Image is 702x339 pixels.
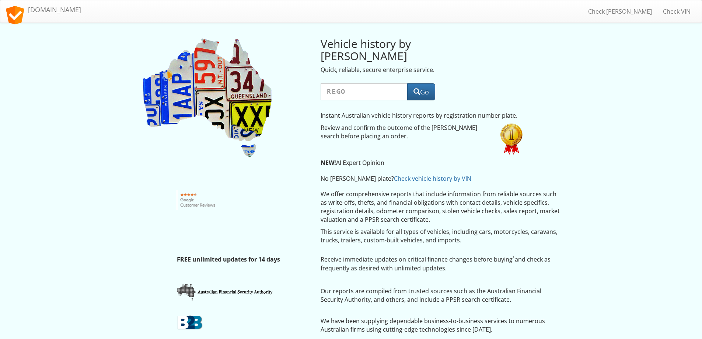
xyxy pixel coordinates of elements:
input: Rego [321,83,408,100]
img: Google customer reviews [177,190,219,210]
p: No [PERSON_NAME] plate? [321,174,525,183]
button: Go [407,83,435,100]
a: Check [PERSON_NAME] [583,2,657,21]
img: logo.svg [6,6,24,24]
strong: FREE unlimited updates for 14 days [177,255,280,263]
strong: NEW! [321,159,336,167]
a: Check vehicle history by VIN [394,174,471,183]
img: aG738HiNB17ZTbAA== [177,315,203,330]
p: We have been supplying dependable business-to-business services to numerous Australian firms usin... [321,317,561,334]
p: Receive immediate updates on critical finance changes before buying and check as frequently as de... [321,255,561,272]
p: We offer comprehensive reports that include information from reliable sources such as write-offs,... [321,190,561,224]
p: Review and confirm the outcome of the [PERSON_NAME] search before placing an order. [321,124,489,141]
p: Quick, reliable, secure enterprise service. [321,66,489,74]
img: 60xNx1st.png.pagespeed.ic.W35WbnTSpj.webp [500,124,523,155]
p: Instant Australian vehicle history reports by registration number plate. [321,111,525,120]
p: AI Expert Opinion [321,159,525,167]
a: [DOMAIN_NAME] [0,0,87,19]
img: Rego Check [141,38,274,159]
p: Our reports are compiled from trusted sources such as the Australian Financial Security Authority... [321,287,561,304]
img: xafsa.png.pagespeed.ic.5KItRCSn_G.webp [177,283,274,301]
p: This service is available for all types of vehicles, including cars, motorcycles, caravans, truck... [321,228,561,245]
a: Check VIN [657,2,696,21]
h2: Vehicle history by [PERSON_NAME] [321,38,489,62]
